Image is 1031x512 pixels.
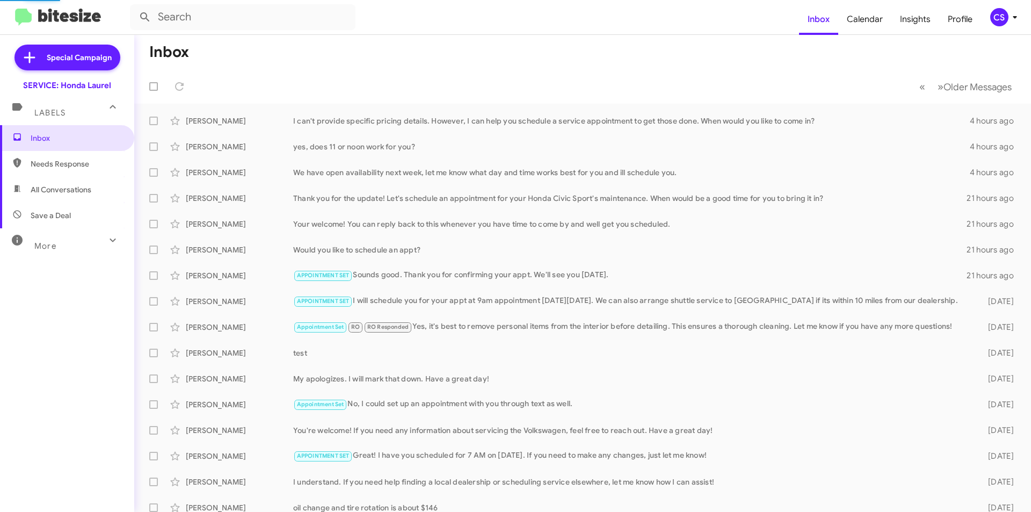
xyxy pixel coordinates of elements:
[34,241,56,251] span: More
[14,45,120,70] a: Special Campaign
[919,80,925,93] span: «
[939,4,981,35] a: Profile
[34,108,66,118] span: Labels
[186,141,293,152] div: [PERSON_NAME]
[967,270,1022,281] div: 21 hours ago
[967,244,1022,255] div: 21 hours ago
[297,272,350,279] span: APPOINTMENT SET
[367,323,409,330] span: RO Responded
[293,167,970,178] div: We have open availability next week, let me know what day and time works best for you and ill sch...
[971,399,1022,410] div: [DATE]
[293,425,971,436] div: You're welcome! If you need any information about servicing the Volkswagen, feel free to reach ou...
[799,4,838,35] a: Inbox
[293,295,971,307] div: I will schedule you for your appt at 9am appointment [DATE][DATE]. We can also arrange shuttle se...
[186,399,293,410] div: [PERSON_NAME]
[23,80,111,91] div: SERVICE: Honda Laurel
[971,477,1022,487] div: [DATE]
[149,44,189,61] h1: Inbox
[293,193,967,204] div: Thank you for the update! Let's schedule an appointment for your Honda Civic Sport's maintenance....
[971,373,1022,384] div: [DATE]
[971,425,1022,436] div: [DATE]
[47,52,112,63] span: Special Campaign
[31,184,91,195] span: All Conversations
[31,133,122,143] span: Inbox
[931,76,1018,98] button: Next
[186,219,293,229] div: [PERSON_NAME]
[293,348,971,358] div: test
[351,323,360,330] span: RO
[967,193,1022,204] div: 21 hours ago
[293,141,970,152] div: yes, does 11 or noon work for you?
[981,8,1019,26] button: CS
[186,373,293,384] div: [PERSON_NAME]
[293,116,970,126] div: I can't provide specific pricing details. However, I can help you schedule a service appointment ...
[913,76,1018,98] nav: Page navigation example
[293,477,971,487] div: I understand. If you need help finding a local dealership or scheduling service elsewhere, let me...
[943,81,1012,93] span: Older Messages
[990,8,1008,26] div: CS
[971,322,1022,333] div: [DATE]
[186,270,293,281] div: [PERSON_NAME]
[186,116,293,126] div: [PERSON_NAME]
[186,193,293,204] div: [PERSON_NAME]
[297,298,350,305] span: APPOINTMENT SET
[970,116,1022,126] div: 4 hours ago
[293,321,971,333] div: Yes, it's best to remove personal items from the interior before detailing. This ensures a thorou...
[297,401,344,408] span: Appointment Set
[293,373,971,384] div: My apologizes. I will mark that down. Have a great day!
[31,158,122,169] span: Needs Response
[970,141,1022,152] div: 4 hours ago
[186,348,293,358] div: [PERSON_NAME]
[297,452,350,459] span: APPOINTMENT SET
[293,244,967,255] div: Would you like to schedule an appt?
[938,80,943,93] span: »
[971,348,1022,358] div: [DATE]
[838,4,891,35] a: Calendar
[186,244,293,255] div: [PERSON_NAME]
[130,4,355,30] input: Search
[967,219,1022,229] div: 21 hours ago
[293,219,967,229] div: Your welcome! You can reply back to this whenever you have time to come by and well get you sched...
[913,76,932,98] button: Previous
[970,167,1022,178] div: 4 hours ago
[293,398,971,410] div: No, I could set up an appointment with you through text as well.
[971,296,1022,307] div: [DATE]
[186,322,293,333] div: [PERSON_NAME]
[186,451,293,461] div: [PERSON_NAME]
[891,4,939,35] a: Insights
[186,167,293,178] div: [PERSON_NAME]
[186,425,293,436] div: [PERSON_NAME]
[297,323,344,330] span: Appointment Set
[186,477,293,487] div: [PERSON_NAME]
[293,450,971,462] div: Great! I have you scheduled for 7 AM on [DATE]. If you need to make any changes, just let me know!
[31,210,71,221] span: Save a Deal
[971,451,1022,461] div: [DATE]
[186,296,293,307] div: [PERSON_NAME]
[293,269,967,282] div: Sounds good. Thank you for confirming your appt. We'll see you [DATE].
